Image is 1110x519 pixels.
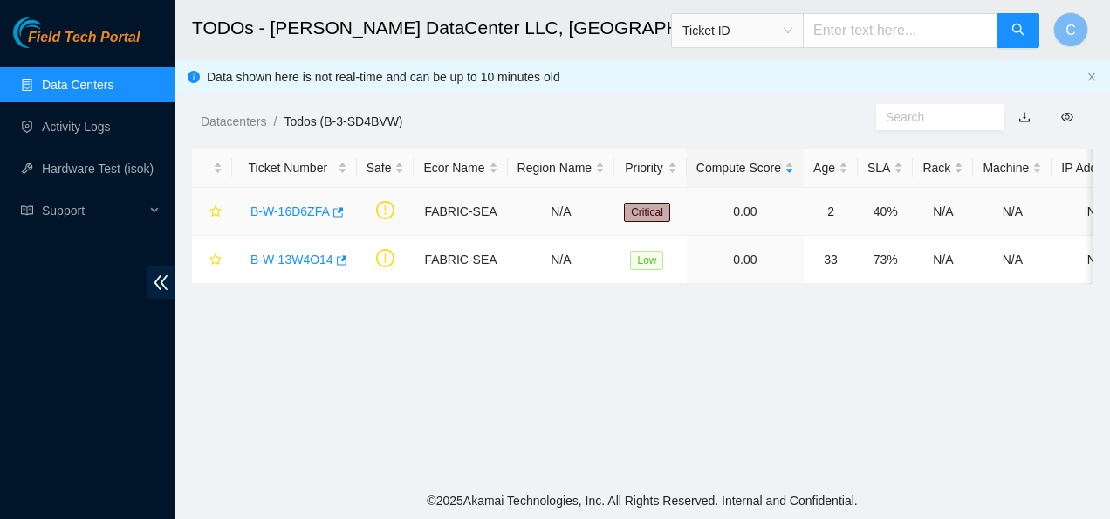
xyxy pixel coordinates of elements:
button: close [1086,72,1097,83]
a: Hardware Test (isok) [42,162,154,176]
a: Akamai TechnologiesField Tech Portal [13,31,140,54]
a: B-W-13W4O14 [250,253,333,266]
td: N/A [508,188,615,236]
span: star [209,253,222,267]
td: N/A [973,188,1052,236]
button: search [997,13,1039,48]
td: N/A [973,236,1052,284]
td: FABRIC-SEA [414,236,507,284]
td: 0.00 [687,236,804,284]
td: 33 [804,236,858,284]
span: C [1065,19,1076,41]
span: Low [630,251,663,270]
span: close [1086,72,1097,82]
button: download [1005,103,1044,131]
input: Search [886,107,980,127]
span: / [273,114,277,128]
span: read [21,204,33,217]
td: N/A [913,236,973,284]
a: Data Centers [42,78,113,92]
a: Todos (B-3-SD4BVW) [284,114,402,128]
td: 2 [804,188,858,236]
span: Ticket ID [682,17,792,44]
td: N/A [508,236,615,284]
td: 0.00 [687,188,804,236]
a: Datacenters [201,114,266,128]
span: exclamation-circle [376,249,394,267]
a: download [1018,110,1031,124]
span: eye [1061,111,1073,123]
td: N/A [913,188,973,236]
span: Support [42,193,145,228]
button: star [202,246,223,273]
span: double-left [147,266,175,299]
td: 73% [858,236,913,284]
span: Critical [624,203,670,222]
span: star [209,205,222,219]
td: 40% [858,188,913,236]
input: Enter text here... [803,13,998,48]
img: Akamai Technologies [13,17,88,48]
button: C [1053,12,1088,47]
span: Field Tech Portal [28,30,140,46]
span: exclamation-circle [376,201,394,219]
footer: © 2025 Akamai Technologies, Inc. All Rights Reserved. Internal and Confidential. [175,482,1110,519]
a: B-W-16D6ZFA [250,204,330,218]
td: FABRIC-SEA [414,188,507,236]
span: search [1011,23,1025,39]
button: star [202,197,223,225]
a: Activity Logs [42,120,111,134]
